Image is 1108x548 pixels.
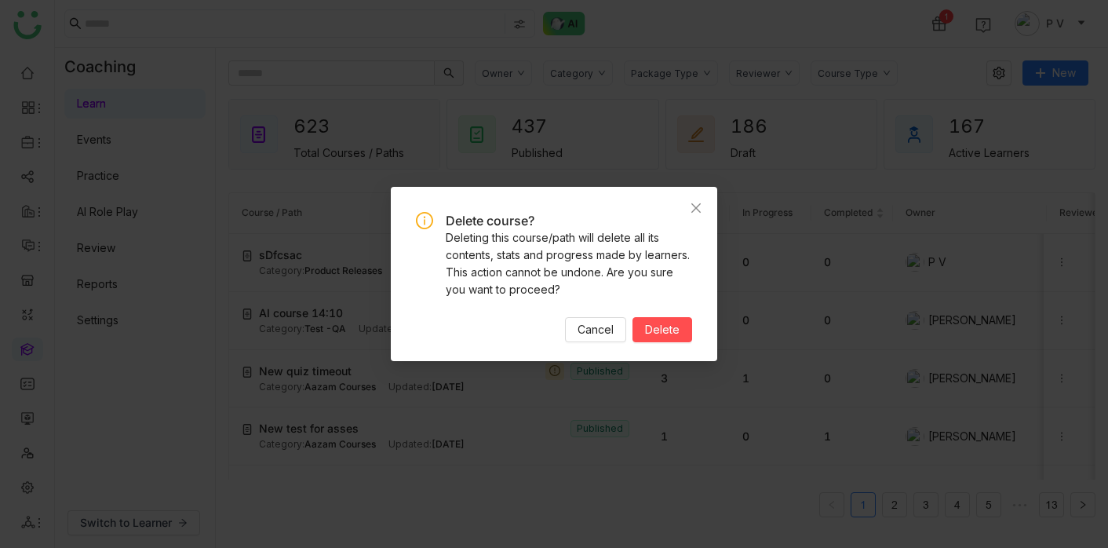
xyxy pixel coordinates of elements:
button: Close [675,187,717,229]
span: Cancel [578,321,614,338]
div: Deleting this course/path will delete all its contents, stats and progress made by learners. This... [446,229,692,298]
button: Cancel [565,317,626,342]
span: Delete course? [446,213,534,228]
button: Delete [632,317,692,342]
span: Delete [645,321,680,338]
